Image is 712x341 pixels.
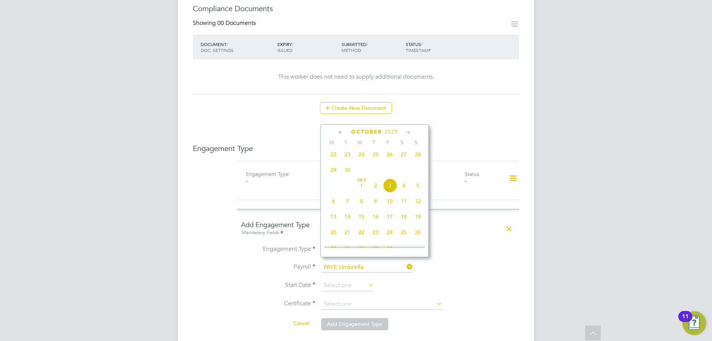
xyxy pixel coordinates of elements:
[193,19,257,27] div: Showing
[227,41,228,47] span: /
[292,41,293,47] span: /
[326,163,340,177] span: 29
[321,280,374,291] input: Select one
[241,281,315,289] label: Start Date
[383,210,397,224] span: 17
[404,37,468,57] div: STATUS
[320,102,392,114] button: Create New Document
[383,241,397,255] span: 31
[340,147,355,161] span: 23
[241,229,515,237] div: Mandatory Fields
[217,19,256,27] span: 00 Documents
[324,139,339,146] span: M
[397,210,411,224] span: 18
[340,225,355,239] span: 21
[383,225,397,239] span: 24
[355,241,369,255] span: 29
[342,47,361,53] span: METHOD
[355,194,369,208] span: 8
[396,177,465,184] div: -
[351,129,382,135] span: October
[200,73,512,81] div: This worker does not need to supply additional documents.
[277,47,293,53] span: ISSUED
[340,37,404,57] div: SUBMITTED
[367,139,381,146] span: T
[321,299,442,310] input: Select one
[326,194,340,208] span: 6
[339,139,353,146] span: T
[682,311,706,335] button: Open Resource Center, 11 new notifications
[340,241,355,255] span: 28
[326,210,340,224] span: 13
[411,178,425,193] span: 5
[397,194,411,208] span: 11
[406,47,431,53] span: TIMESTAMP
[201,47,234,53] span: DOC. SETTINGS
[321,262,413,273] input: Search for...
[340,194,355,208] span: 7
[287,317,315,329] button: Cancel
[246,171,289,177] label: Engagement Type
[355,147,369,161] span: 24
[383,147,397,161] span: 26
[326,241,340,255] span: 27
[340,163,355,177] span: 30
[385,129,398,135] span: 2025
[369,210,383,224] span: 16
[355,210,369,224] span: 15
[241,300,315,308] label: Certificate
[465,171,479,177] label: Status
[381,139,395,146] span: F
[241,245,315,253] label: Engagement Type
[366,41,368,47] span: /
[411,210,425,224] span: 19
[682,317,689,326] div: 11
[421,41,422,47] span: /
[193,4,519,13] h3: Compliance Documents
[340,210,355,224] span: 14
[355,178,369,182] span: Oct
[326,147,340,161] span: 22
[411,147,425,161] span: 28
[369,241,383,255] span: 30
[369,225,383,239] span: 23
[326,225,340,239] span: 20
[369,178,383,193] span: 2
[411,225,425,239] span: 26
[409,139,423,146] span: S
[355,225,369,239] span: 22
[395,139,409,146] span: S
[383,194,397,208] span: 10
[241,263,315,271] label: Payroll
[397,178,411,193] span: 4
[465,177,499,184] div: -
[276,37,340,57] div: EXPIRY
[397,225,411,239] span: 25
[397,147,411,161] span: 27
[383,178,397,193] span: 3
[353,139,367,146] span: W
[321,318,388,330] button: Add Engagement Type
[411,194,425,208] span: 12
[369,194,383,208] span: 9
[369,147,383,161] span: 25
[199,37,276,57] div: DOCUMENT
[246,177,315,184] div: -
[241,220,515,237] h4: Add Engagement Type
[355,178,369,193] span: 1
[193,144,519,153] h3: Engagement Type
